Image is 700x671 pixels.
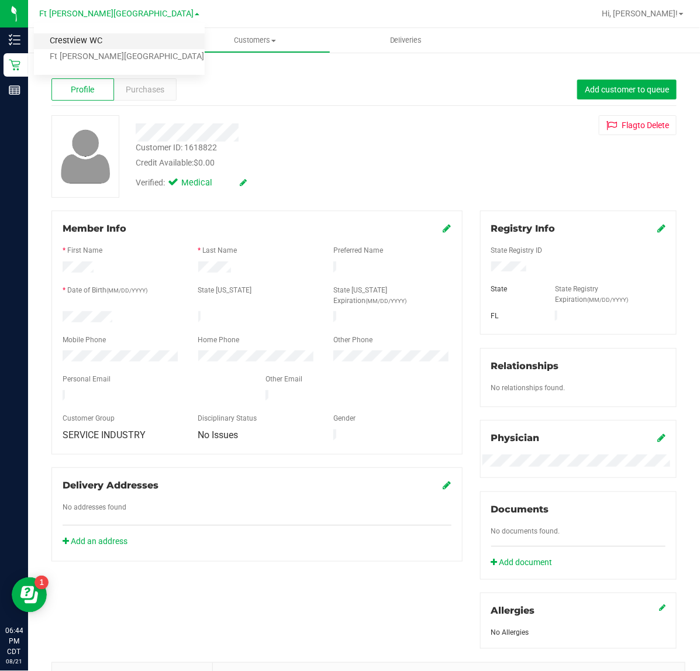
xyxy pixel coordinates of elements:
[198,413,257,424] label: Disciplinary Status
[491,556,558,569] a: Add document
[9,84,20,96] inline-svg: Reports
[203,245,237,256] label: Last Name
[28,35,180,46] span: Purchases
[491,432,540,443] span: Physician
[63,223,126,234] span: Member Info
[491,383,565,393] label: No relationships found.
[491,605,535,616] span: Allergies
[63,413,115,424] label: Customer Group
[491,223,556,234] span: Registry Info
[333,413,356,424] label: Gender
[136,157,440,169] div: Credit Available:
[333,285,451,306] label: State [US_STATE] Expiration
[180,28,331,53] a: Customers
[9,34,20,46] inline-svg: Inventory
[5,625,23,657] p: 06:44 PM CDT
[63,335,106,345] label: Mobile Phone
[577,80,677,99] button: Add customer to queue
[491,627,665,638] div: No Allergies
[482,311,546,321] div: FL
[67,285,147,295] label: Date of Birth
[602,9,678,18] span: Hi, [PERSON_NAME]!
[126,84,164,96] span: Purchases
[136,177,247,190] div: Verified:
[5,657,23,666] p: 08/21
[63,502,126,512] label: No addresses found
[491,504,549,515] span: Documents
[333,335,373,345] label: Other Phone
[34,33,205,49] a: Crestview WC
[330,28,482,53] a: Deliveries
[39,9,194,19] span: Ft [PERSON_NAME][GEOGRAPHIC_DATA]
[491,527,560,535] span: No documents found.
[9,59,20,71] inline-svg: Retail
[585,85,669,94] span: Add customer to queue
[365,298,406,304] span: (MM/DD/YYYY)
[63,536,127,546] a: Add an address
[67,245,102,256] label: First Name
[599,115,677,135] button: Flagto Delete
[198,429,239,441] span: No Issues
[555,284,665,305] label: State Registry Expiration
[71,84,94,96] span: Profile
[198,285,252,295] label: State [US_STATE]
[181,177,228,190] span: Medical
[63,429,146,441] span: SERVICE INDUSTRY
[28,28,180,53] a: Purchases
[136,142,217,154] div: Customer ID: 1618822
[491,245,543,256] label: State Registry ID
[198,335,240,345] label: Home Phone
[63,374,111,384] label: Personal Email
[12,577,47,612] iframe: Resource center
[34,49,205,65] a: Ft [PERSON_NAME][GEOGRAPHIC_DATA]
[106,287,147,294] span: (MM/DD/YYYY)
[194,158,215,167] span: $0.00
[333,245,383,256] label: Preferred Name
[374,35,438,46] span: Deliveries
[491,360,559,371] span: Relationships
[35,576,49,590] iframe: Resource center unread badge
[587,297,628,303] span: (MM/DD/YYYY)
[63,480,158,491] span: Delivery Addresses
[482,284,546,294] div: State
[265,374,302,384] label: Other Email
[55,126,116,187] img: user-icon.png
[180,35,330,46] span: Customers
